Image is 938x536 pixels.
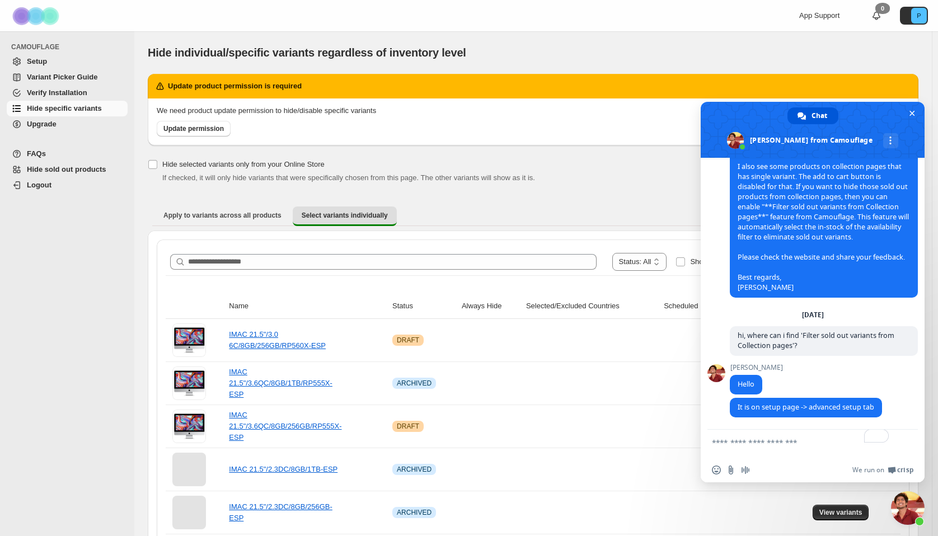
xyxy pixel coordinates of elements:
[458,294,523,319] th: Always Hide
[27,88,87,97] span: Verify Installation
[111,65,120,74] img: tab_keywords_by_traffic_grey.svg
[852,466,913,474] a: We run onCrisp
[726,466,735,474] span: Send a file
[229,411,341,441] a: IMAC 21.5"/3.6QC/8GB/256GB/RP555X-ESP
[871,10,882,21] a: 0
[163,124,224,133] span: Update permission
[11,43,129,51] span: CAMOUFLAGE
[7,101,128,116] a: Hide specific variants
[7,116,128,132] a: Upgrade
[738,101,909,292] span: Hi Salomea, Thanks for the wait. We've implemented Camouflage for the PDP and quick views on all ...
[712,466,721,474] span: Insert an emoji
[154,206,290,224] button: Apply to variants across all products
[738,331,894,350] span: hi, where can i find 'Filter sold out variants from Collection pages'?
[852,466,884,474] span: We run on
[30,65,39,74] img: tab_domain_overview_orange.svg
[7,54,128,69] a: Setup
[43,66,100,73] div: Domain Overview
[229,330,326,350] a: IMAC 21.5"/3.0 6C/8GB/256GB/RP560X-ESP
[813,505,869,520] button: View variants
[911,8,927,23] span: Avatar with initials P
[18,29,27,38] img: website_grey.svg
[27,73,97,81] span: Variant Picker Guide
[690,257,812,266] span: Show Camouflage managed products
[738,402,874,412] span: It is on setup page -> advanced setup tab
[27,181,51,189] span: Logout
[27,149,46,158] span: FAQs
[229,368,332,398] a: IMAC 21.5"/3.6QC/8GB/1TB/RP555X-ESP
[157,106,376,115] span: We need product update permission to hide/disable specific variants
[397,465,432,474] span: ARCHIVED
[523,294,660,319] th: Selected/Excluded Countries
[27,165,106,173] span: Hide sold out products
[906,107,918,119] span: Close chat
[163,211,282,220] span: Apply to variants across all products
[18,18,27,27] img: logo_orange.svg
[738,379,754,389] span: Hello
[7,146,128,162] a: FAQs
[917,12,921,19] text: P
[397,422,419,431] span: DRAFT
[226,294,389,319] th: Name
[31,18,55,27] div: v 4.0.25
[812,107,827,124] span: Chat
[148,46,466,59] span: Hide individual/specific variants regardless of inventory level
[397,508,432,517] span: ARCHIVED
[741,466,750,474] span: Audio message
[875,3,890,14] div: 0
[27,104,102,112] span: Hide specific variants
[27,57,47,65] span: Setup
[162,173,535,182] span: If checked, it will only hide variants that were specifically chosen from this page. The other va...
[7,85,128,101] a: Verify Installation
[27,120,57,128] span: Upgrade
[162,160,325,168] span: Hide selected variants only from your Online Store
[787,107,838,124] a: Chat
[9,1,65,31] img: Camouflage
[293,206,397,226] button: Select variants individually
[712,430,891,458] textarea: To enrich screen reader interactions, please activate Accessibility in Grammarly extension settings
[157,121,231,137] a: Update permission
[7,162,128,177] a: Hide sold out products
[389,294,458,319] th: Status
[819,508,862,517] span: View variants
[802,312,824,318] div: [DATE]
[900,7,928,25] button: Avatar with initials P
[799,11,839,20] span: App Support
[7,69,128,85] a: Variant Picker Guide
[7,177,128,193] a: Logout
[168,81,302,92] h2: Update product permission is required
[660,294,740,319] th: Scheduled Hide
[229,465,337,473] a: IMAC 21.5"/2.3DC/8GB/1TB-ESP
[229,502,332,522] a: IMAC 21.5"/2.3DC/8GB/256GB-ESP
[891,491,925,525] a: Close chat
[124,66,189,73] div: Keywords by Traffic
[730,364,783,372] span: [PERSON_NAME]
[302,211,388,220] span: Select variants individually
[29,29,123,38] div: Domain: [DOMAIN_NAME]
[397,379,432,388] span: ARCHIVED
[897,466,913,474] span: Crisp
[397,336,419,345] span: DRAFT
